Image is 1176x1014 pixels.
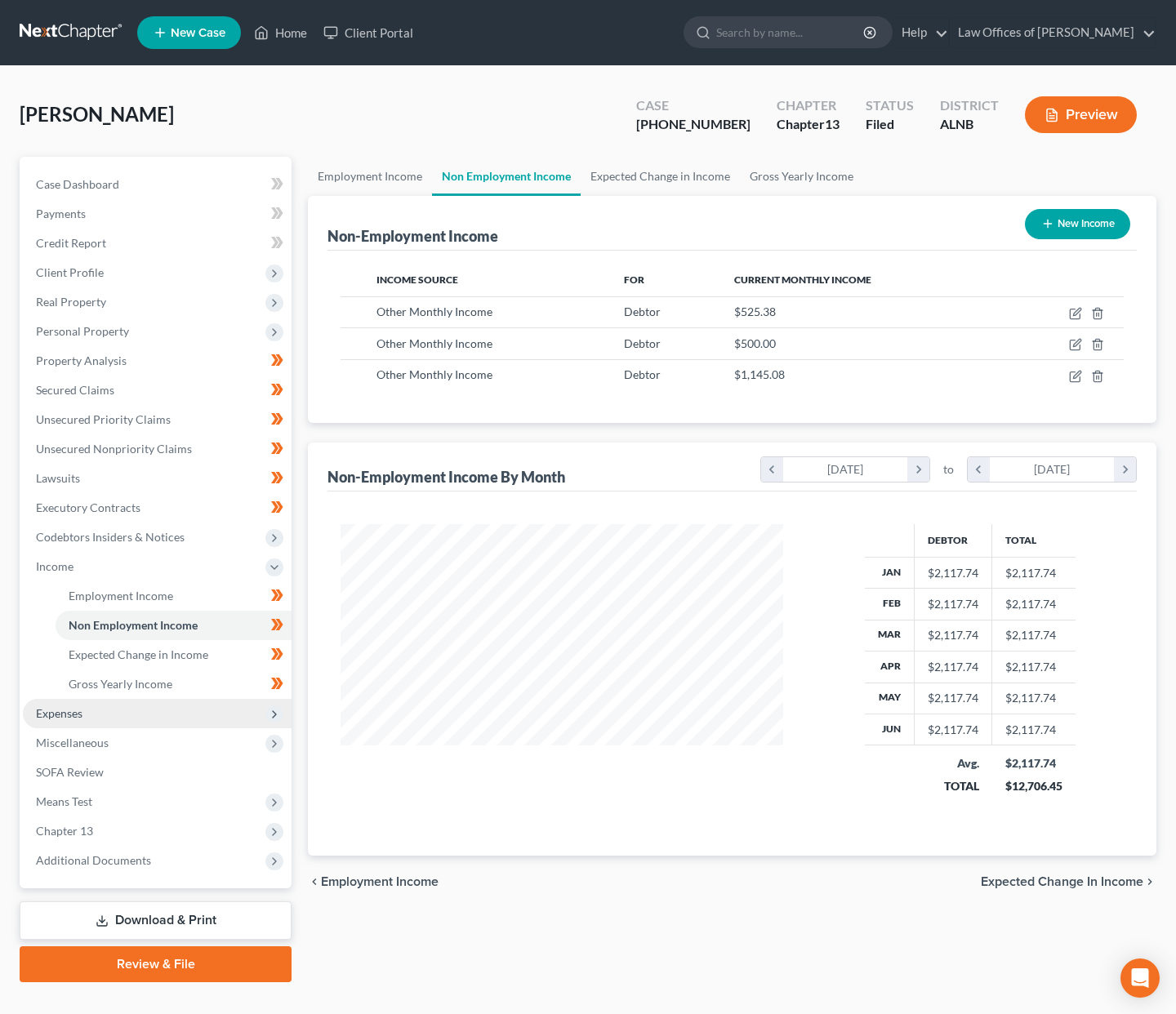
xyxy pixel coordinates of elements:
button: Expected Change in Income chevron_right [981,875,1156,888]
span: Income Source [376,274,458,286]
span: Credit Report [36,236,106,250]
span: to [943,461,954,478]
a: Unsecured Nonpriority Claims [23,434,292,464]
div: [DATE] [783,457,908,482]
a: Review & File [20,946,292,982]
span: [PERSON_NAME] [20,102,174,126]
th: Mar [865,620,915,651]
span: Debtor [624,367,661,381]
span: 13 [825,116,840,131]
a: Unsecured Priority Claims [23,405,292,434]
button: chevron_left Employment Income [308,875,439,888]
input: Search by name... [716,17,866,47]
span: Gross Yearly Income [69,677,172,691]
a: Executory Contracts [23,493,292,523]
div: $2,117.74 [928,659,978,675]
span: Expected Change in Income [981,875,1143,888]
span: Means Test [36,794,92,808]
a: Non Employment Income [56,611,292,640]
div: $12,706.45 [1005,778,1062,794]
a: Secured Claims [23,376,292,405]
div: Non-Employment Income [327,226,498,246]
a: Gross Yearly Income [740,157,863,196]
a: Download & Print [20,901,292,940]
span: Property Analysis [36,354,127,367]
a: Gross Yearly Income [56,669,292,699]
a: SOFA Review [23,758,292,787]
div: [PHONE_NUMBER] [636,115,751,134]
span: Real Property [36,295,106,309]
button: New Income [1025,209,1130,239]
div: $2,117.74 [928,722,978,738]
span: Employment Income [69,589,173,603]
span: Current Monthly Income [734,274,871,286]
div: ALNB [940,115,999,134]
td: $2,117.74 [992,683,1076,714]
div: $2,117.74 [928,627,978,643]
span: $500.00 [734,336,776,350]
div: $2,117.74 [928,690,978,706]
th: May [865,683,915,714]
span: SOFA Review [36,765,104,779]
td: $2,117.74 [992,652,1076,683]
span: $525.38 [734,305,776,318]
span: For [624,274,644,286]
button: Preview [1025,96,1137,133]
i: chevron_left [761,457,783,482]
div: $2,117.74 [928,565,978,581]
span: Payments [36,207,86,220]
th: Debtor [915,524,992,557]
a: Payments [23,199,292,229]
span: New Case [171,27,225,39]
a: Expected Change in Income [581,157,740,196]
span: Debtor [624,336,661,350]
a: Property Analysis [23,346,292,376]
div: $2,117.74 [1005,755,1062,772]
span: Income [36,559,73,573]
a: Law Offices of [PERSON_NAME] [950,18,1156,47]
th: Jan [865,557,915,588]
td: $2,117.74 [992,557,1076,588]
div: [DATE] [990,457,1115,482]
span: Lawsuits [36,471,80,485]
a: Lawsuits [23,464,292,493]
td: $2,117.74 [992,589,1076,620]
span: Codebtors Insiders & Notices [36,530,185,544]
i: chevron_right [1143,875,1156,888]
i: chevron_right [1114,457,1136,482]
div: District [940,96,999,115]
a: Client Portal [315,18,421,47]
span: Other Monthly Income [376,367,492,381]
td: $2,117.74 [992,714,1076,745]
span: Secured Claims [36,383,114,397]
a: Non Employment Income [432,157,581,196]
div: Avg. [928,755,979,772]
a: Expected Change in Income [56,640,292,669]
i: chevron_left [308,875,321,888]
span: Debtor [624,305,661,318]
span: Unsecured Priority Claims [36,412,171,426]
a: Employment Income [308,157,432,196]
span: Expenses [36,706,82,720]
span: Personal Property [36,324,129,338]
div: $2,117.74 [928,596,978,612]
span: $1,145.08 [734,367,785,381]
i: chevron_right [907,457,929,482]
i: chevron_left [968,457,990,482]
span: Executory Contracts [36,500,140,514]
span: Case Dashboard [36,177,119,191]
span: Other Monthly Income [376,305,492,318]
a: Case Dashboard [23,170,292,199]
span: Client Profile [36,265,104,279]
th: Feb [865,589,915,620]
span: Additional Documents [36,853,151,867]
a: Help [893,18,948,47]
div: Chapter [777,96,840,115]
div: Open Intercom Messenger [1120,958,1160,998]
th: Jun [865,714,915,745]
th: Total [992,524,1076,557]
span: Miscellaneous [36,736,109,749]
div: Non-Employment Income By Month [327,467,565,487]
a: Employment Income [56,581,292,611]
span: Chapter 13 [36,824,93,838]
